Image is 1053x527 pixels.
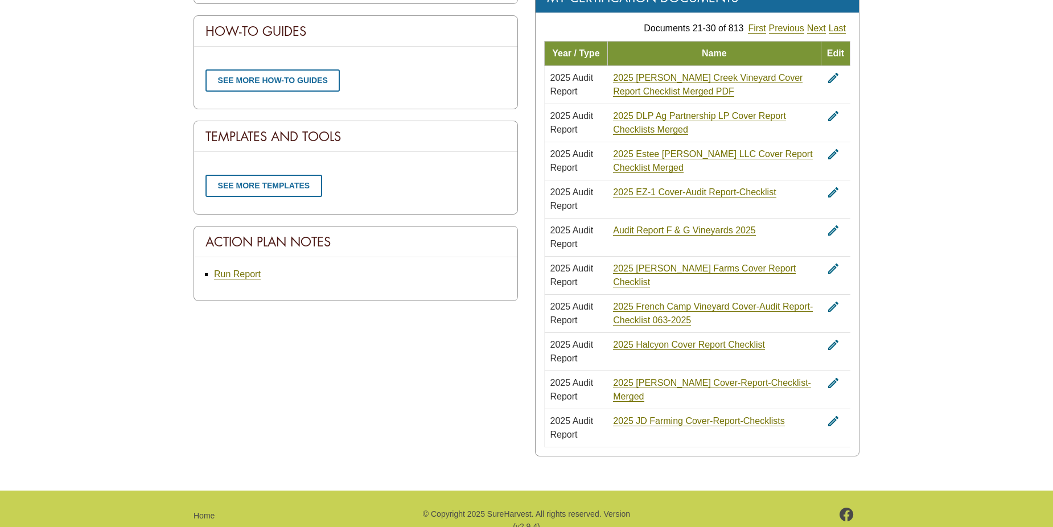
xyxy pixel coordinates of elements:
a: edit [826,187,840,197]
a: Run Report [214,269,261,279]
a: Last [829,23,846,34]
span: Documents 21-30 of 813 [644,23,743,33]
i: edit [826,338,840,352]
td: Edit [821,41,850,65]
a: Audit Report F & G Vineyards 2025 [613,225,756,236]
a: 2025 JD Farming Cover-Report-Checklists [613,416,784,426]
a: 2025 [PERSON_NAME] Cover-Report-Checklist-Merged [613,378,811,402]
i: edit [826,414,840,428]
span: 2025 Audit Report [550,225,594,249]
span: 2025 Audit Report [550,149,594,172]
a: 2025 EZ-1 Cover-Audit Report-Checklist [613,187,776,197]
div: Templates And Tools [194,121,517,152]
span: 2025 Audit Report [550,263,594,287]
a: 2025 [PERSON_NAME] Creek Vineyard Cover Report Checklist Merged PDF [613,73,803,97]
i: edit [826,71,840,85]
i: edit [826,109,840,123]
span: 2025 Audit Report [550,416,594,439]
a: edit [826,416,840,426]
img: footer-facebook.png [840,508,854,521]
div: How-To Guides [194,16,517,47]
i: edit [826,376,840,390]
div: Action Plan Notes [194,227,517,257]
td: Name [607,41,821,65]
a: edit [826,263,840,273]
i: edit [826,186,840,199]
a: edit [826,378,840,388]
a: See more templates [205,175,322,197]
span: 2025 Audit Report [550,111,594,134]
span: 2025 Audit Report [550,302,594,325]
a: See more how-to guides [205,69,340,92]
i: edit [826,300,840,314]
a: Previous [769,23,804,34]
a: 2025 [PERSON_NAME] Farms Cover Report Checklist [613,263,796,287]
span: 2025 Audit Report [550,340,594,363]
a: 2025 DLP Ag Partnership LP Cover Report Checklists Merged [613,111,786,135]
a: 2025 French Camp Vineyard Cover-Audit Report-Checklist 063-2025 [613,302,813,326]
a: edit [826,111,840,121]
a: First [748,23,766,34]
span: 2025 Audit Report [550,187,594,211]
i: edit [826,262,840,275]
i: edit [826,147,840,161]
a: edit [826,149,840,159]
td: Year / Type [545,41,608,65]
a: edit [826,340,840,349]
a: edit [826,73,840,83]
a: edit [826,302,840,311]
a: edit [826,225,840,235]
i: edit [826,224,840,237]
a: Next [807,23,826,34]
a: 2025 Estee [PERSON_NAME] LLC Cover Report Checklist Merged [613,149,812,173]
span: 2025 Audit Report [550,73,594,96]
a: 2025 Halcyon Cover Report Checklist [613,340,765,350]
span: 2025 Audit Report [550,378,594,401]
a: Home [194,511,215,520]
